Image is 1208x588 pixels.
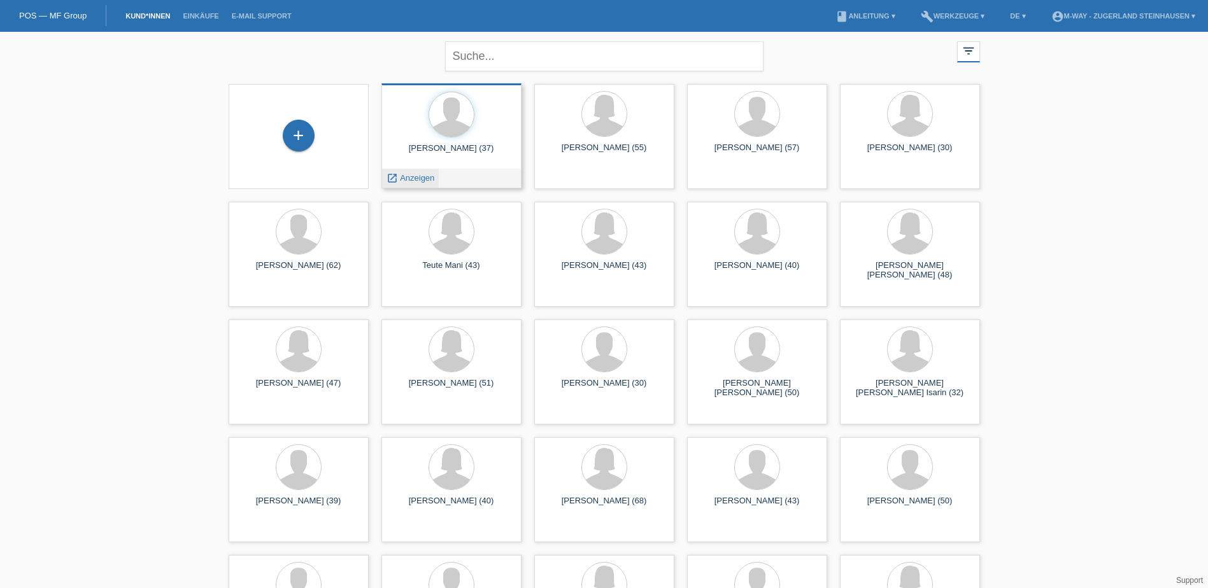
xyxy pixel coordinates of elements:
[239,260,359,281] div: [PERSON_NAME] (62)
[19,11,87,20] a: POS — MF Group
[239,378,359,398] div: [PERSON_NAME] (47)
[850,260,970,281] div: [PERSON_NAME] [PERSON_NAME] (48)
[392,143,511,164] div: [PERSON_NAME] (37)
[697,378,817,398] div: [PERSON_NAME] [PERSON_NAME] (50)
[914,12,991,20] a: buildWerkzeuge ▾
[850,143,970,163] div: [PERSON_NAME] (30)
[544,143,664,163] div: [PERSON_NAME] (55)
[119,12,176,20] a: Kund*innen
[829,12,901,20] a: bookAnleitung ▾
[387,173,435,183] a: launch Anzeigen
[392,260,511,281] div: Teute Mani (43)
[697,143,817,163] div: [PERSON_NAME] (57)
[544,378,664,398] div: [PERSON_NAME] (30)
[392,496,511,516] div: [PERSON_NAME] (40)
[697,260,817,281] div: [PERSON_NAME] (40)
[1051,10,1064,23] i: account_circle
[283,125,314,146] div: Kund*in hinzufügen
[850,496,970,516] div: [PERSON_NAME] (50)
[1045,12,1202,20] a: account_circlem-way - Zugerland Steinhausen ▾
[544,496,664,516] div: [PERSON_NAME] (68)
[225,12,298,20] a: E-Mail Support
[835,10,848,23] i: book
[962,44,976,58] i: filter_list
[400,173,434,183] span: Anzeigen
[1004,12,1032,20] a: DE ▾
[850,378,970,398] div: [PERSON_NAME] [PERSON_NAME] Isarin (32)
[239,496,359,516] div: [PERSON_NAME] (39)
[176,12,225,20] a: Einkäufe
[387,172,398,184] i: launch
[1176,576,1203,585] a: Support
[445,41,764,71] input: Suche...
[697,496,817,516] div: [PERSON_NAME] (43)
[544,260,664,281] div: [PERSON_NAME] (43)
[921,10,934,23] i: build
[392,378,511,398] div: [PERSON_NAME] (51)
